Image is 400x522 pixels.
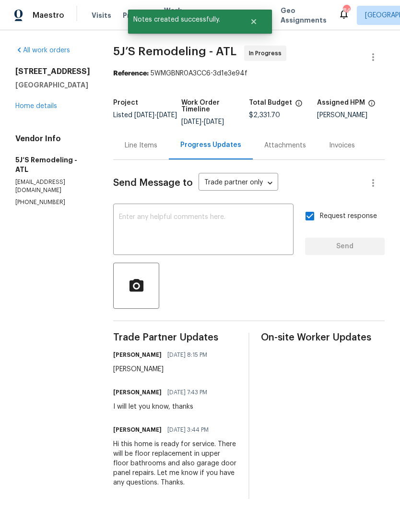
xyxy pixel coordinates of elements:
[15,155,90,174] h5: 5J’S Remodeling - ATL
[113,350,162,360] h6: [PERSON_NAME]
[128,10,238,30] span: Notes created successfully.
[113,99,138,106] h5: Project
[317,112,385,119] div: [PERSON_NAME]
[113,333,237,342] span: Trade Partner Updates
[249,49,285,58] span: In Progress
[343,6,350,15] div: 84
[15,134,90,144] h4: Vendor Info
[329,141,355,150] div: Invoices
[113,178,193,188] span: Send Message to
[249,112,280,119] span: $2,331.70
[15,47,70,54] a: All work orders
[295,99,303,112] span: The total cost of line items that have been proposed by Opendoor. This sum includes line items th...
[167,350,207,360] span: [DATE] 8:15 PM
[15,103,57,109] a: Home details
[15,178,90,194] p: [EMAIL_ADDRESS][DOMAIN_NAME]
[261,333,385,342] span: On-site Worker Updates
[113,70,149,77] b: Reference:
[249,99,292,106] h5: Total Budget
[113,112,177,119] span: Listed
[167,388,207,397] span: [DATE] 7:43 PM
[368,99,376,112] span: The hpm assigned to this work order.
[199,175,278,191] div: Trade partner only
[180,140,241,150] div: Progress Updates
[15,80,90,90] h5: [GEOGRAPHIC_DATA]
[113,439,237,487] div: Hi this home is ready for service. There will be floor replacement in upper floor bathrooms and a...
[157,112,177,119] span: [DATE]
[281,6,327,25] span: Geo Assignments
[125,141,157,150] div: Line Items
[317,99,365,106] h5: Assigned HPM
[204,119,224,125] span: [DATE]
[113,364,213,374] div: [PERSON_NAME]
[113,69,385,78] div: 5WMGBNR0A3CC6-3d1e3e94f
[181,99,249,113] h5: Work Order Timeline
[15,198,90,206] p: [PHONE_NUMBER]
[113,46,236,57] span: 5J’S Remodeling - ATL
[167,425,209,435] span: [DATE] 3:44 PM
[113,402,213,412] div: I will let you know, thanks
[181,119,224,125] span: -
[113,425,162,435] h6: [PERSON_NAME]
[15,67,90,76] h2: [STREET_ADDRESS]
[181,119,201,125] span: [DATE]
[33,11,64,20] span: Maestro
[164,6,188,25] span: Work Orders
[264,141,306,150] div: Attachments
[238,12,270,31] button: Close
[320,211,377,221] span: Request response
[92,11,111,20] span: Visits
[123,11,153,20] span: Projects
[113,388,162,397] h6: [PERSON_NAME]
[134,112,154,119] span: [DATE]
[134,112,177,119] span: -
